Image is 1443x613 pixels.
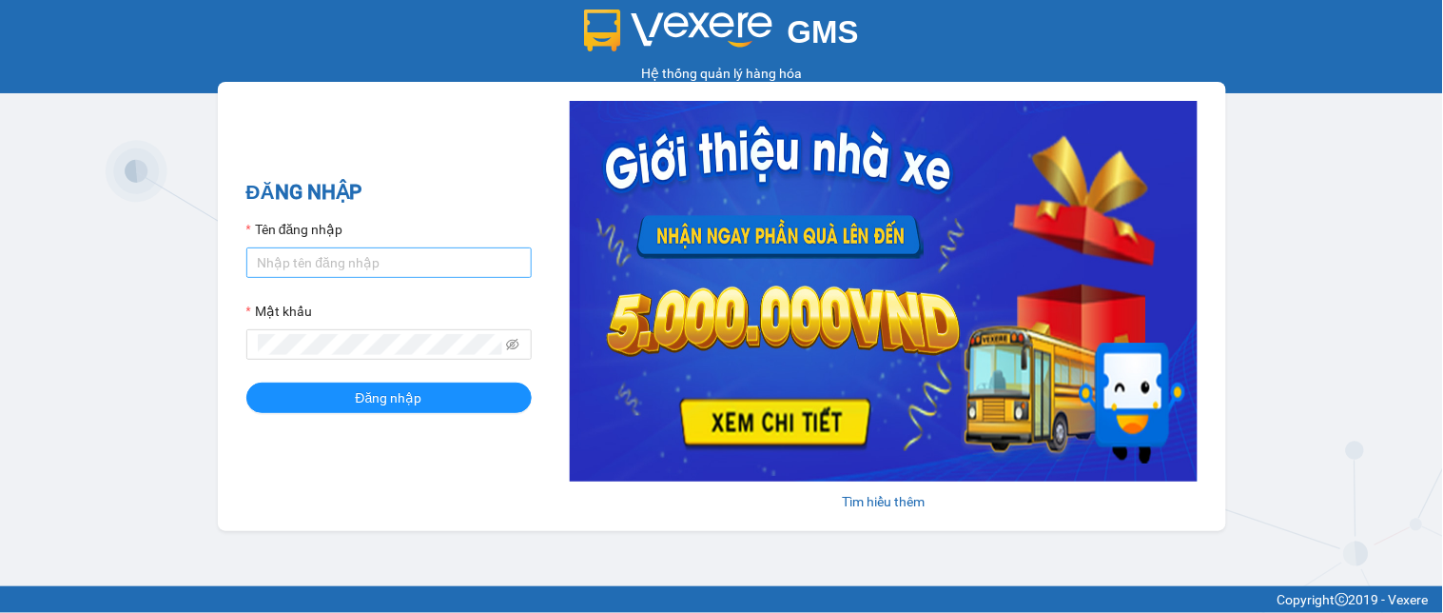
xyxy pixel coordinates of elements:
[246,383,532,413] button: Đăng nhập
[788,14,859,49] span: GMS
[258,334,503,355] input: Mật khẩu
[5,63,1438,84] div: Hệ thống quản lý hàng hóa
[246,247,532,278] input: Tên đăng nhập
[246,301,312,322] label: Mật khẩu
[506,338,519,351] span: eye-invisible
[570,491,1198,512] div: Tìm hiểu thêm
[246,177,532,208] h2: ĐĂNG NHẬP
[1336,593,1349,606] span: copyright
[570,101,1198,482] img: banner-0
[584,10,772,51] img: logo 2
[246,219,343,240] label: Tên đăng nhập
[584,29,859,44] a: GMS
[14,589,1429,610] div: Copyright 2019 - Vexere
[356,387,422,408] span: Đăng nhập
